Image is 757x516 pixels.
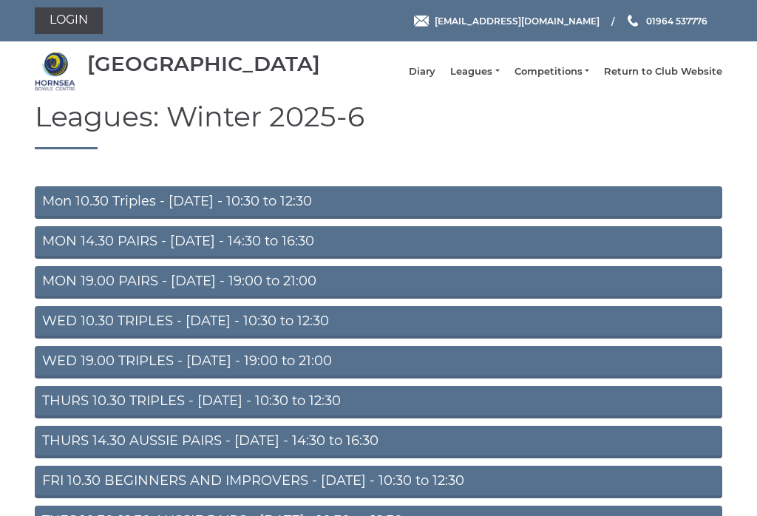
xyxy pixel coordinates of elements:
a: MON 14.30 PAIRS - [DATE] - 14:30 to 16:30 [35,226,722,259]
a: THURS 10.30 TRIPLES - [DATE] - 10:30 to 12:30 [35,386,722,418]
img: Email [414,16,429,27]
a: Mon 10.30 Triples - [DATE] - 10:30 to 12:30 [35,186,722,219]
img: Hornsea Bowls Centre [35,51,75,92]
span: [EMAIL_ADDRESS][DOMAIN_NAME] [435,15,600,26]
a: Phone us 01964 537776 [625,14,707,28]
div: [GEOGRAPHIC_DATA] [87,52,320,75]
a: MON 19.00 PAIRS - [DATE] - 19:00 to 21:00 [35,266,722,299]
a: Email [EMAIL_ADDRESS][DOMAIN_NAME] [414,14,600,28]
a: FRI 10.30 BEGINNERS AND IMPROVERS - [DATE] - 10:30 to 12:30 [35,466,722,498]
a: Competitions [515,65,589,78]
a: Diary [409,65,435,78]
a: Return to Club Website [604,65,722,78]
span: 01964 537776 [646,15,707,26]
a: Leagues [450,65,499,78]
a: WED 10.30 TRIPLES - [DATE] - 10:30 to 12:30 [35,306,722,339]
h1: Leagues: Winter 2025-6 [35,101,722,149]
a: THURS 14.30 AUSSIE PAIRS - [DATE] - 14:30 to 16:30 [35,426,722,458]
img: Phone us [628,15,638,27]
a: Login [35,7,103,34]
a: WED 19.00 TRIPLES - [DATE] - 19:00 to 21:00 [35,346,722,378]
